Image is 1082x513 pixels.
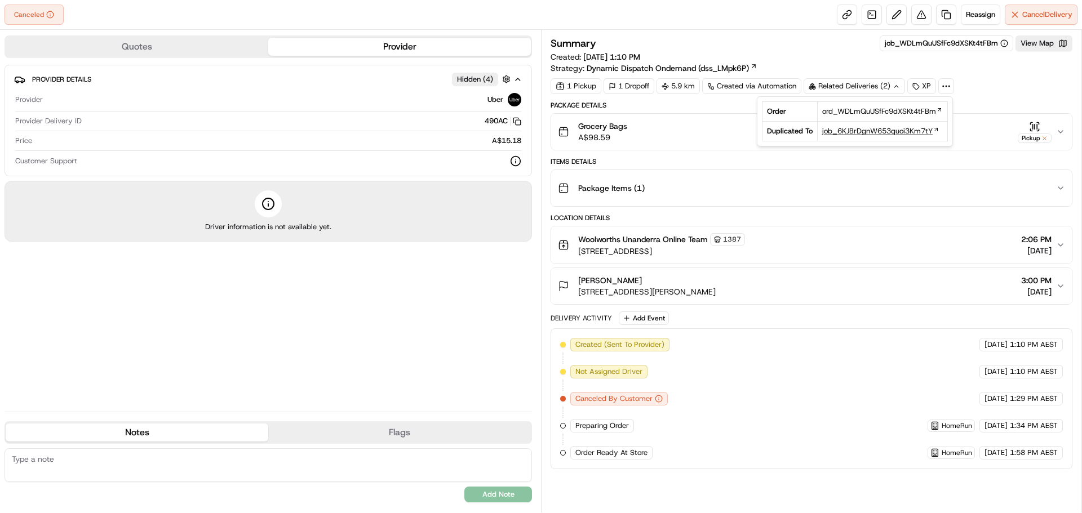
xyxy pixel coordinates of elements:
div: 💻 [95,164,104,173]
button: Reassign [961,5,1000,25]
span: Driver information is not available yet. [205,222,331,232]
button: Woolworths Unanderra Online Team1387[STREET_ADDRESS]2:06 PM[DATE] [551,226,1072,264]
div: Delivery Activity [551,314,612,323]
span: 1:10 PM AEST [1010,340,1058,350]
input: Got a question? Start typing here... [29,73,203,84]
div: Start new chat [38,108,185,119]
span: [DATE] [985,340,1008,350]
button: Pickup [1018,121,1052,143]
button: CancelDelivery [1005,5,1077,25]
span: Provider Details [32,75,91,84]
a: Created via Automation [702,78,801,94]
span: Canceled By Customer [575,394,653,404]
span: Created: [551,51,640,63]
span: Provider [15,95,43,105]
span: Package Items ( 1 ) [578,182,645,194]
button: Flags [268,423,531,441]
div: Related Deliveries (2) [804,78,905,94]
button: Grocery BagsA$98.59Pickup [551,114,1072,150]
img: 1736555255976-a54dd68f-1ca7-489b-9aae-adbdc363a1c4 [11,108,32,128]
span: Dynamic Dispatch Ondemand (dss_LMpk6P) [587,63,749,74]
div: Package Details [551,101,1072,110]
span: 3:00 PM [1021,275,1052,286]
button: Hidden (4) [452,72,513,86]
span: Order Ready At Store [575,448,648,458]
a: 📗Knowledge Base [7,159,91,179]
div: 📗 [11,164,20,173]
a: ord_WDLmQuUSfFc9dXSKt4tFBm [822,106,943,117]
span: 2:06 PM [1021,234,1052,245]
span: Reassign [966,10,995,20]
button: Quotes [6,38,268,56]
span: Pylon [112,191,136,199]
span: Not Assigned Driver [575,367,642,377]
button: Start new chat [192,111,205,124]
div: XP [907,78,936,94]
span: HomeRun [942,421,972,430]
span: 1:29 PM AEST [1010,394,1058,404]
div: 5.9 km [657,78,700,94]
button: job_WDLmQuUSfFc9dXSKt4tFBm [885,38,1008,48]
a: 💻API Documentation [91,159,185,179]
div: 1 Pickup [551,78,601,94]
span: Hidden ( 4 ) [457,74,493,84]
span: 1387 [723,235,741,244]
span: job_6KJBrDgnW653quoi3Km7tY [822,126,933,136]
span: [DATE] [985,421,1008,431]
img: Nash [11,11,34,34]
span: Preparing Order [575,421,629,431]
button: Provider [268,38,531,56]
div: 1 Dropoff [604,78,654,94]
span: [STREET_ADDRESS] [578,246,745,257]
span: Uber [487,95,503,105]
a: job_6KJBrDgnW653quoi3Km7tY [822,126,939,136]
span: Provider Delivery ID [15,116,82,126]
span: Price [15,136,32,146]
span: 1:10 PM AEST [1010,367,1058,377]
span: [DATE] [985,367,1008,377]
td: Order [762,102,818,122]
span: [DATE] [1021,286,1052,297]
div: Items Details [551,157,1072,166]
span: ord_WDLmQuUSfFc9dXSKt4tFBm [822,106,936,117]
button: Package Items (1) [551,170,1072,206]
a: Powered byPylon [79,190,136,199]
span: 1:58 PM AEST [1010,448,1058,458]
div: We're available if you need us! [38,119,143,128]
span: Created (Sent To Provider) [575,340,664,350]
a: Dynamic Dispatch Ondemand (dss_LMpk6P) [587,63,757,74]
button: Notes [6,423,268,441]
span: A$15.18 [492,136,521,146]
div: Strategy: [551,63,757,74]
span: HomeRun [942,448,972,457]
span: A$98.59 [578,132,627,143]
button: [PERSON_NAME][STREET_ADDRESS][PERSON_NAME]3:00 PM[DATE] [551,268,1072,304]
p: Welcome 👋 [11,45,205,63]
button: Provider DetailsHidden (4) [14,70,522,88]
span: [DATE] [1021,245,1052,256]
span: Knowledge Base [23,163,86,175]
div: Location Details [551,213,1072,222]
button: Canceled [5,5,64,25]
button: Add Event [619,311,669,325]
span: Grocery Bags [578,121,627,132]
span: [STREET_ADDRESS][PERSON_NAME] [578,286,716,297]
span: [DATE] [985,448,1008,458]
td: Duplicated To [762,122,818,141]
span: [PERSON_NAME] [578,275,642,286]
button: 490AC [485,116,521,126]
span: Cancel Delivery [1022,10,1072,20]
span: [DATE] [985,394,1008,404]
button: View Map [1016,35,1072,51]
span: Customer Support [15,156,77,166]
img: uber-new-logo.jpeg [508,93,521,106]
div: Pickup [1018,133,1052,143]
h3: Summary [551,38,596,48]
span: [DATE] 1:10 PM [583,52,640,62]
span: Woolworths Unanderra Online Team [578,234,708,245]
span: 1:34 PM AEST [1010,421,1058,431]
